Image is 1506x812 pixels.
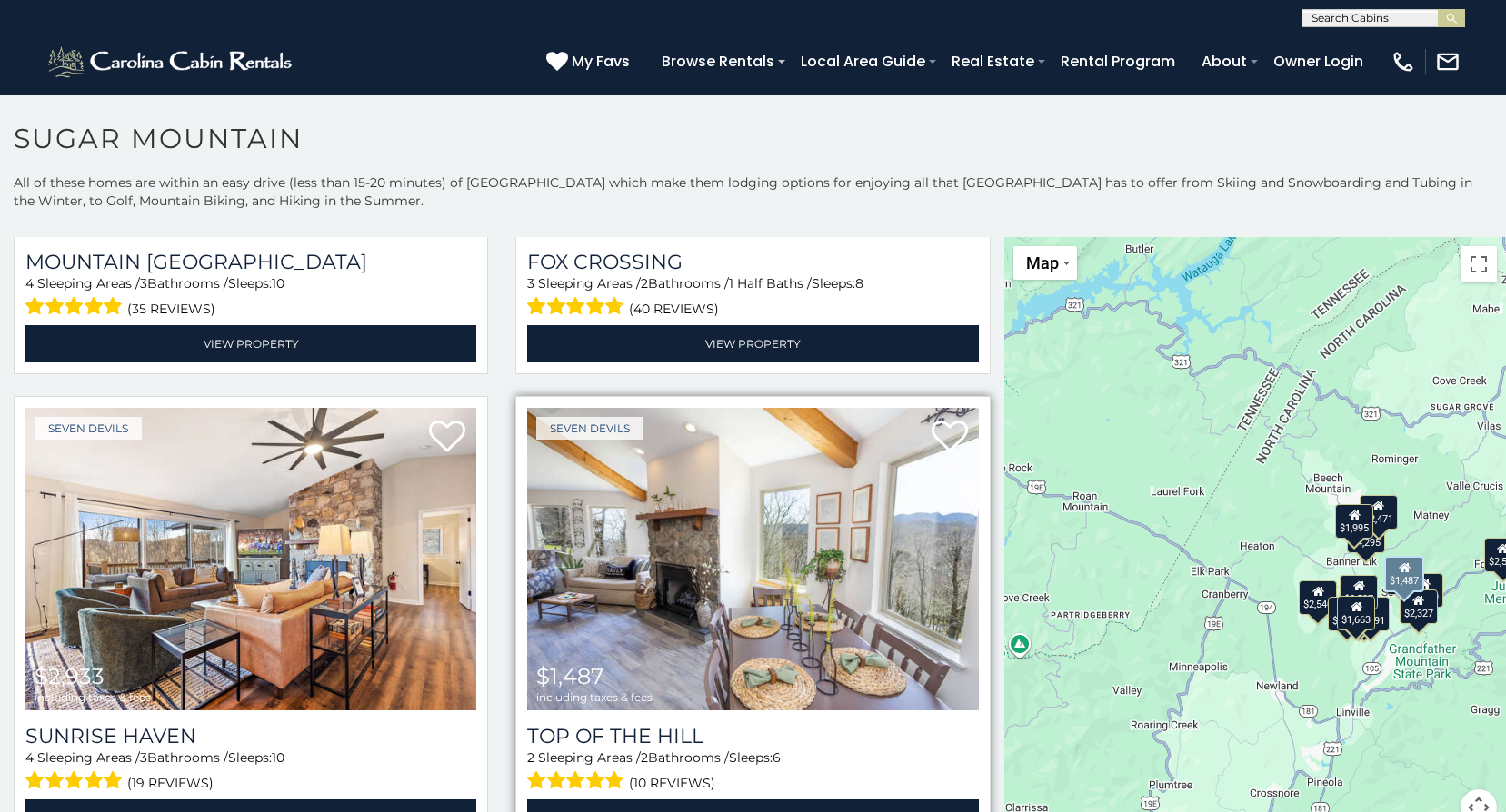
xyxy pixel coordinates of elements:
a: View Property [25,325,476,362]
span: $1,487 [536,663,603,689]
a: Mountain [GEOGRAPHIC_DATA] [25,250,476,274]
span: (35 reviews) [127,297,215,321]
div: $1,487 [1384,556,1424,592]
div: $2,471 [1360,495,1398,530]
a: Top Of The Hill $1,487 including taxes & fees [527,408,978,710]
span: 2 [641,275,648,292]
div: $1,663 [1337,596,1375,630]
a: Rental Program [1052,45,1184,77]
div: $3,149 [1328,597,1366,631]
a: Top Of The Hill [527,724,978,748]
div: $1,995 [1335,504,1373,539]
span: 2 [641,749,648,766]
a: Seven Devils [35,417,142,440]
img: Sunrise Haven [25,408,476,710]
div: Sleeping Areas / Bathrooms / Sleeps: [25,274,476,321]
img: phone-regular-white.png [1391,49,1416,74]
a: Add to favorites [429,419,465,457]
a: View Property [527,325,978,362]
a: Real Estate [942,45,1043,77]
span: $2,933 [35,663,105,689]
span: including taxes & fees [536,691,653,703]
span: 3 [140,275,147,292]
span: (19 reviews) [127,771,214,795]
a: Sunrise Haven [25,724,476,748]
span: My Favs [572,50,630,73]
img: Top Of The Hill [527,408,978,710]
div: Sleeping Areas / Bathrooms / Sleeps: [527,274,978,321]
span: including taxes & fees [35,691,151,703]
div: Sleeping Areas / Bathrooms / Sleeps: [25,748,476,795]
span: 3 [140,749,147,766]
span: 10 [272,275,284,292]
div: $3,191 [1351,597,1389,631]
a: Add to favorites [932,419,968,457]
a: Browse Rentals [653,45,783,77]
span: 8 [855,275,863,292]
button: Toggle fullscreen view [1461,246,1497,282]
span: (10 reviews) [629,771,715,795]
a: Local Area Guide [792,45,934,77]
a: Fox Crossing [527,250,978,274]
span: 1 Half Baths / [729,275,812,292]
span: (40 reviews) [629,297,719,321]
a: Sunrise Haven $2,933 including taxes & fees [25,408,476,710]
span: Map [1026,253,1059,272]
a: Owner Login [1264,45,1372,77]
img: mail-regular-white.png [1435,49,1461,74]
span: 10 [272,749,284,766]
div: $2,540 [1299,580,1337,615]
div: $4,295 [1347,519,1385,553]
span: 4 [25,749,34,766]
span: 6 [773,749,781,766]
a: Seven Devils [536,417,643,440]
a: About [1192,45,1256,77]
button: Change map style [1013,246,1077,280]
div: $2,327 [1400,589,1438,624]
span: 2 [527,749,534,766]
span: 3 [527,275,534,292]
img: White-1-2.png [45,44,297,80]
span: 4 [25,275,34,292]
div: $2,537 [1340,575,1378,609]
h3: Mountain Skye Lodge [25,250,476,274]
div: Sleeping Areas / Bathrooms / Sleeps: [527,748,978,795]
a: My Favs [546,50,634,74]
